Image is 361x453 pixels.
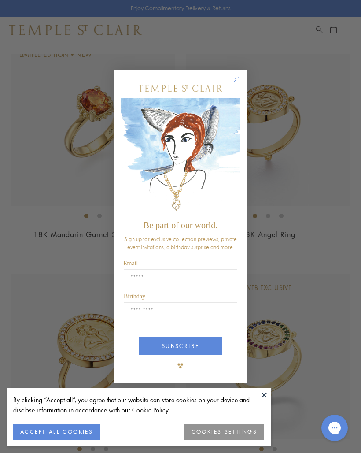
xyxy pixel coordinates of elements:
[123,260,138,267] span: Email
[139,85,222,92] img: Temple St. Clair
[144,220,217,230] span: Be part of our world.
[139,337,222,355] button: SUBSCRIBE
[124,235,237,251] span: Sign up for exclusive collection previews, private event invitations, a birthday surprise and more.
[184,424,264,440] button: COOKIES SETTINGS
[124,269,237,286] input: Email
[235,78,246,89] button: Close dialog
[121,98,240,216] img: c4a9eb12-d91a-4d4a-8ee0-386386f4f338.jpeg
[317,412,352,444] iframe: Gorgias live chat messenger
[13,395,264,415] div: By clicking “Accept all”, you agree that our website can store cookies on your device and disclos...
[124,293,145,300] span: Birthday
[172,357,189,375] img: TSC
[13,424,100,440] button: ACCEPT ALL COOKIES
